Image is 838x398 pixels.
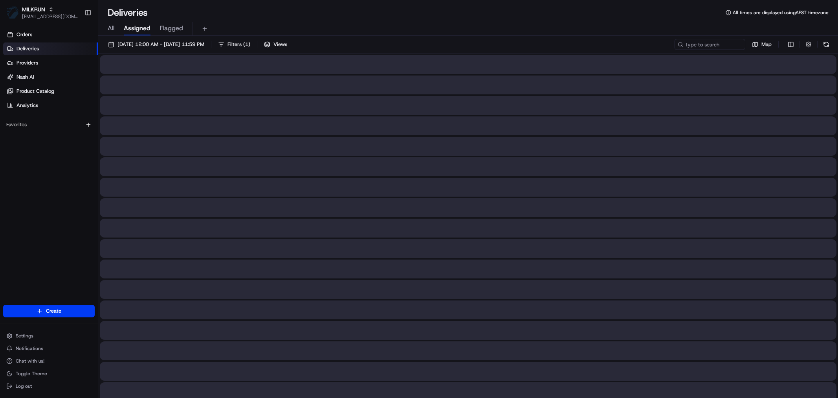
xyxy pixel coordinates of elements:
input: Type to search [675,39,745,50]
span: [DATE] 12:00 AM - [DATE] 11:59 PM [117,41,204,48]
a: Deliveries [3,42,98,55]
span: Providers [17,59,38,66]
button: MILKRUN [22,6,45,13]
button: Notifications [3,343,95,354]
h1: Deliveries [108,6,148,19]
div: Favorites [3,118,95,131]
a: Product Catalog [3,85,98,98]
span: Views [273,41,287,48]
button: MILKRUNMILKRUN[EMAIL_ADDRESS][DOMAIN_NAME] [3,3,81,22]
button: Map [748,39,775,50]
span: Nash AI [17,74,34,81]
span: Analytics [17,102,38,109]
img: MILKRUN [6,6,19,19]
span: Chat with us! [16,358,44,364]
span: Settings [16,333,33,339]
span: Create [46,308,61,315]
span: All [108,24,114,33]
span: Filters [227,41,250,48]
button: Create [3,305,95,317]
a: Orders [3,28,98,41]
a: Nash AI [3,71,98,83]
span: Toggle Theme [16,370,47,377]
button: Views [260,39,291,50]
span: Product Catalog [17,88,54,95]
button: Settings [3,330,95,341]
span: Orders [17,31,32,38]
span: Notifications [16,345,43,352]
button: Refresh [821,39,832,50]
span: Deliveries [17,45,39,52]
span: Flagged [160,24,183,33]
button: Filters(1) [215,39,254,50]
button: Toggle Theme [3,368,95,379]
span: Assigned [124,24,150,33]
span: Map [761,41,772,48]
a: Analytics [3,99,98,112]
a: Providers [3,57,98,69]
button: [EMAIL_ADDRESS][DOMAIN_NAME] [22,13,78,20]
span: Log out [16,383,32,389]
span: ( 1 ) [243,41,250,48]
button: Log out [3,381,95,392]
span: All times are displayed using AEST timezone [733,9,829,16]
button: Chat with us! [3,356,95,367]
button: [DATE] 12:00 AM - [DATE] 11:59 PM [105,39,208,50]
